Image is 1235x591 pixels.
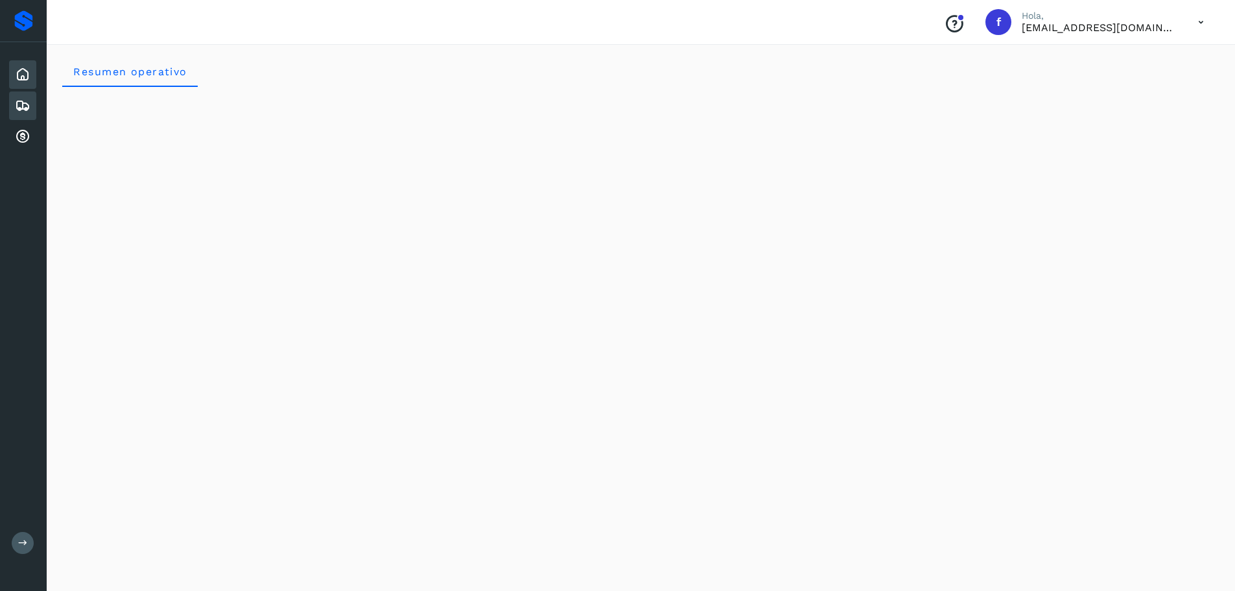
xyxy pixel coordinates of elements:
[1022,10,1177,21] p: Hola,
[1022,21,1177,34] p: facturacion@salgofreight.com
[9,60,36,89] div: Inicio
[73,66,187,78] span: Resumen operativo
[9,91,36,120] div: Embarques
[9,123,36,151] div: Cuentas por cobrar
